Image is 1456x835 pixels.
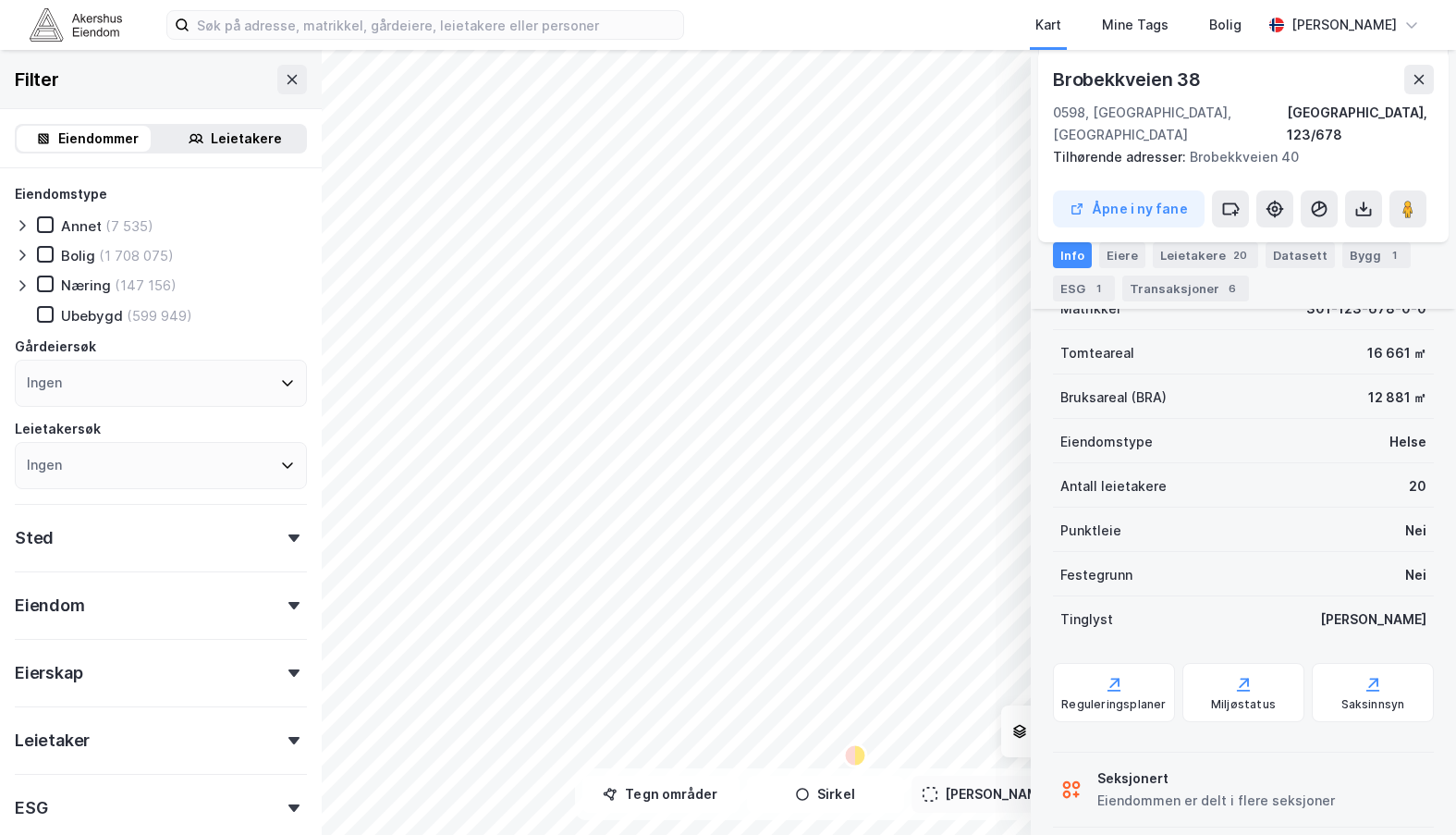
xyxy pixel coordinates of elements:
[211,128,282,150] div: Leietakere
[1153,242,1258,268] div: Leietakere
[99,247,174,264] div: (1 708 075)
[15,65,59,94] div: Filter
[844,744,866,767] div: Map marker
[30,8,122,41] img: akershus-eiendom-logo.9091f326c980b4bce74ccdd9f866810c.svg
[1291,14,1397,36] div: [PERSON_NAME]
[1409,475,1426,497] div: 20
[61,307,123,325] div: Ubebygd
[1367,342,1426,364] div: 16 661 ㎡
[58,128,139,150] div: Eiendommer
[15,595,85,617] div: Eiendom
[15,336,96,358] div: Gårdeiersøk
[127,307,192,325] div: (599 949)
[190,11,683,39] input: Søk på adresse, matrikkel, gårdeiere, leietakere eller personer
[1060,564,1132,586] div: Festegrunn
[15,797,47,819] div: ESG
[1060,520,1121,542] div: Punktleie
[1230,246,1251,264] div: 20
[1060,431,1153,453] div: Eiendomstype
[1097,790,1335,812] div: Eiendommen er delt i flere seksjoner
[1061,697,1166,712] div: Reguleringsplaner
[1385,246,1403,264] div: 1
[1060,475,1167,497] div: Antall leietakere
[1053,65,1205,94] div: Brobekkveien 38
[1389,431,1426,453] div: Helse
[1342,242,1411,268] div: Bygg
[1209,14,1242,36] div: Bolig
[27,372,62,394] div: Ingen
[1053,149,1190,165] span: Tilhørende adresser:
[747,776,904,813] button: Sirkel
[1097,767,1335,790] div: Seksjonert
[1122,276,1249,301] div: Transaksjoner
[1405,564,1426,586] div: Nei
[61,217,102,235] div: Annet
[105,217,153,235] div: (7 535)
[1341,697,1405,712] div: Saksinnsyn
[61,276,111,294] div: Næring
[1053,190,1205,227] button: Åpne i ny fane
[1405,520,1426,542] div: Nei
[1102,14,1168,36] div: Mine Tags
[1053,276,1115,301] div: ESG
[1035,14,1061,36] div: Kart
[15,730,90,752] div: Leietaker
[27,454,62,476] div: Ingen
[61,247,95,264] div: Bolig
[1266,242,1335,268] div: Datasett
[1223,279,1242,298] div: 6
[1211,697,1276,712] div: Miljøstatus
[1060,608,1113,631] div: Tinglyst
[1364,746,1456,835] div: Kontrollprogram for chat
[1287,102,1434,146] div: [GEOGRAPHIC_DATA], 123/678
[1089,279,1107,298] div: 1
[1099,242,1145,268] div: Eiere
[1320,608,1426,631] div: [PERSON_NAME]
[1053,146,1419,168] div: Brobekkveien 40
[1060,387,1167,409] div: Bruksareal (BRA)
[1053,242,1092,268] div: Info
[1368,387,1426,409] div: 12 881 ㎡
[15,183,107,205] div: Eiendomstype
[15,418,101,440] div: Leietakersøk
[15,662,82,684] div: Eierskap
[15,527,54,549] div: Sted
[115,276,177,294] div: (147 156)
[1053,102,1287,146] div: 0598, [GEOGRAPHIC_DATA], [GEOGRAPHIC_DATA]
[1364,746,1456,835] iframe: Chat Widget
[945,783,1141,805] div: [PERSON_NAME] til kartutsnitt
[582,776,740,813] button: Tegn områder
[1060,342,1134,364] div: Tomteareal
